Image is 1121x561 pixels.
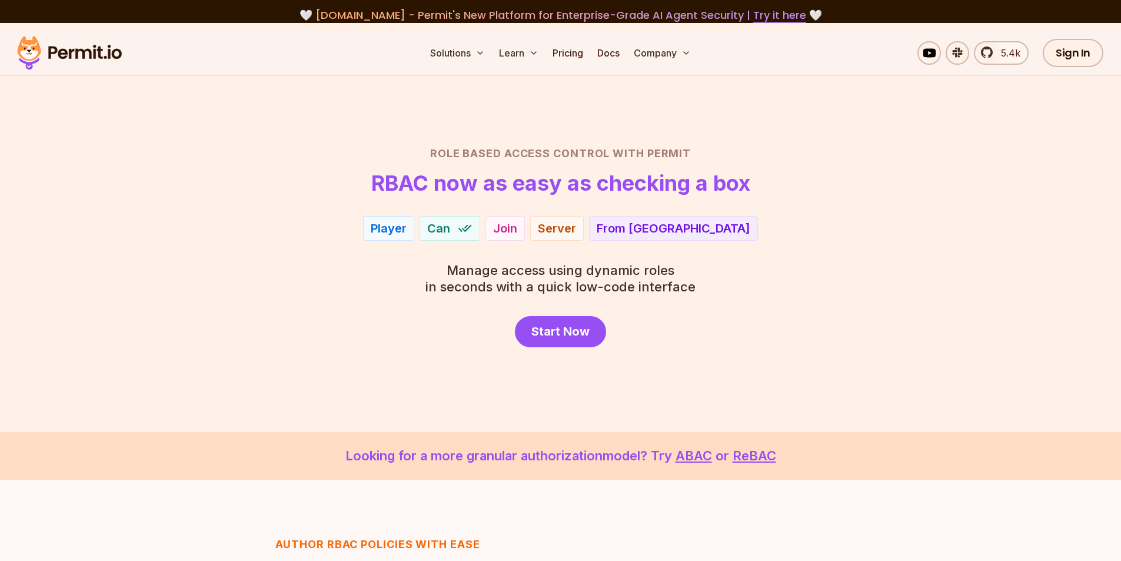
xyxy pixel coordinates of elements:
[994,46,1020,60] span: 5.4k
[371,171,750,195] h1: RBAC now as easy as checking a box
[149,145,973,162] h2: Role Based Access Control
[974,41,1029,65] a: 5.4k
[629,41,696,65] button: Company
[753,8,806,23] a: Try it here
[613,145,691,162] span: with Permit
[28,7,1093,24] div: 🤍 🤍
[12,33,127,73] img: Permit logo
[593,41,624,65] a: Docs
[733,448,776,463] a: ReBAC
[427,220,450,237] span: Can
[275,536,597,553] h3: Author RBAC POLICIES with EASE
[315,8,806,22] span: [DOMAIN_NAME] - Permit's New Platform for Enterprise-Grade AI Agent Security |
[425,262,696,295] p: in seconds with a quick low-code interface
[597,220,750,237] div: From [GEOGRAPHIC_DATA]
[425,262,696,278] span: Manage access using dynamic roles
[371,220,407,237] div: Player
[28,446,1093,466] p: Looking for a more granular authorization model? Try or
[425,41,490,65] button: Solutions
[538,220,576,237] div: Server
[531,323,590,340] span: Start Now
[1043,39,1103,67] a: Sign In
[515,316,606,347] a: Start Now
[676,448,712,463] a: ABAC
[494,41,543,65] button: Learn
[493,220,517,237] div: Join
[548,41,588,65] a: Pricing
